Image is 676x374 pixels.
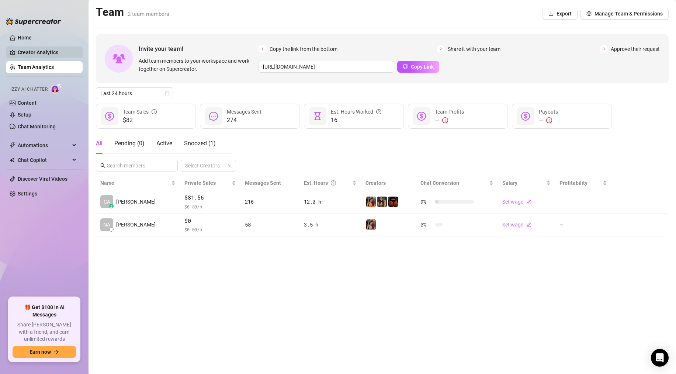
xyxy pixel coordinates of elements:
[304,221,357,229] div: 3.5 h
[331,108,381,116] div: Est. Hours Worked
[502,222,531,228] a: Set wageedit
[139,57,256,73] span: Add team members to your workspace and work together on Supercreator.
[123,116,157,125] span: $82
[397,61,439,73] button: Copy Link
[557,11,572,17] span: Export
[18,154,70,166] span: Chat Copilot
[116,198,156,206] span: [PERSON_NAME]
[10,86,48,93] span: Izzy AI Chatter
[184,203,236,210] span: $ 6.80 /h
[594,11,663,17] span: Manage Team & Permissions
[411,64,434,70] span: Copy Link
[184,217,236,225] span: $0
[313,112,322,121] span: hourglass
[245,221,295,229] div: 58
[448,45,500,53] span: Share it with your team
[51,83,62,94] img: AI Chatter
[600,45,608,53] span: 3
[442,117,448,123] span: exclamation-circle
[559,180,587,186] span: Profitability
[521,112,530,121] span: dollar-circle
[13,346,76,358] button: Earn nowarrow-right
[209,112,218,121] span: message
[526,199,531,204] span: edit
[555,190,611,214] td: —
[435,116,464,125] div: —
[104,198,110,206] span: CA
[555,214,611,237] td: —
[100,163,105,168] span: search
[10,142,15,148] span: thunderbolt
[18,112,31,118] a: Setup
[403,64,408,69] span: copy
[100,179,170,187] span: Name
[128,11,169,17] span: 2 team members
[13,321,76,343] span: Share [PERSON_NAME] with a friend, and earn unlimited rewards
[30,349,51,355] span: Earn now
[18,191,37,197] a: Settings
[139,44,259,53] span: Invite your team!
[96,139,103,148] div: All
[366,197,376,207] img: Ivy
[105,112,114,121] span: dollar-circle
[651,349,669,367] div: Open Intercom Messenger
[259,45,267,53] span: 1
[152,108,157,116] span: info-circle
[114,139,145,148] div: Pending ( 0 )
[376,108,381,116] span: question-circle
[18,35,32,41] a: Home
[165,91,169,96] span: calendar
[245,198,295,206] div: 216
[116,221,156,229] span: [PERSON_NAME]
[420,180,459,186] span: Chat Conversion
[107,162,167,170] input: Search members
[227,109,261,115] span: Messages Sent
[18,46,77,58] a: Creator Analytics
[123,108,157,116] div: Team Sales
[18,139,70,151] span: Automations
[156,140,172,147] span: Active
[304,198,357,206] div: 12.0 h
[100,88,169,99] span: Last 24 hours
[388,197,398,207] img: WifeNextDoor
[417,112,426,121] span: dollar-circle
[502,180,517,186] span: Salary
[18,64,54,70] a: Team Analytics
[18,100,37,106] a: Content
[96,176,180,190] th: Name
[546,117,552,123] span: exclamation-circle
[502,199,531,205] a: Set wageedit
[270,45,337,53] span: Copy the link from the bottom
[184,193,236,202] span: $81.56
[539,109,558,115] span: Payouts
[377,197,387,207] img: Ivy
[548,11,554,16] span: download
[18,176,67,182] a: Discover Viral Videos
[10,157,14,163] img: Chat Copilot
[437,45,445,53] span: 2
[435,109,464,115] span: Team Profits
[184,180,216,186] span: Private Sales
[611,45,660,53] span: Approve their request
[228,163,232,168] span: team
[542,8,578,20] button: Export
[420,221,432,229] span: 0 %
[18,124,56,129] a: Chat Monitoring
[304,179,351,187] div: Est. Hours
[331,116,381,125] span: 16
[6,18,61,25] img: logo-BBDzfeDw.svg
[420,198,432,206] span: 9 %
[96,5,169,19] h2: Team
[361,176,416,190] th: Creators
[539,116,558,125] div: —
[331,179,336,187] span: question-circle
[580,8,669,20] button: Manage Team & Permissions
[54,349,59,354] span: arrow-right
[227,116,261,125] span: 274
[109,204,114,208] div: z
[586,11,592,16] span: setting
[13,304,76,318] span: 🎁 Get $100 in AI Messages
[103,221,110,229] span: NA
[526,222,531,227] span: edit
[184,226,236,233] span: $ 0.00 /h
